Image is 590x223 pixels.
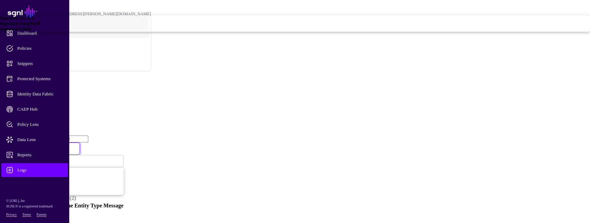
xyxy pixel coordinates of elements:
[1,178,68,192] a: Admin
[1,133,68,147] a: Data Lens
[6,198,63,204] p: © [URL], Inc
[6,204,63,209] p: SGNL® is a registered trademark
[1,72,68,86] a: Protected Systems
[1,102,68,116] a: CAEP Hub
[1,26,68,40] a: Dashboard
[14,11,151,17] div: [PERSON_NAME][EMAIL_ADDRESS][PERSON_NAME][DOMAIN_NAME]
[1,118,68,131] a: Policy Lens
[1,87,68,101] a: Identity Data Fabric
[6,45,74,52] span: Policies
[6,91,74,97] span: Identity Data Fabric
[6,30,74,37] span: Dashboard
[23,213,31,216] a: Terms
[1,148,68,162] a: Reports
[51,195,76,201] a: Refresh (2)
[6,106,74,113] span: CAEP Hub
[6,60,74,67] span: Snippets
[1,163,68,177] a: Logs
[6,151,74,158] span: Reports
[36,213,46,216] a: Patents
[3,81,587,91] h2: Logs
[14,36,151,58] a: POC
[74,202,102,209] th: Entity Type
[6,75,74,82] span: Protected Systems
[6,121,74,128] span: Policy Lens
[6,136,74,143] span: Data Lens
[1,57,68,71] a: Snippets
[4,4,65,19] a: SGNL
[14,60,151,65] div: Log out
[6,167,74,174] span: Logs
[1,41,68,55] a: Policies
[6,213,17,216] a: Privacy
[103,202,124,209] th: Message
